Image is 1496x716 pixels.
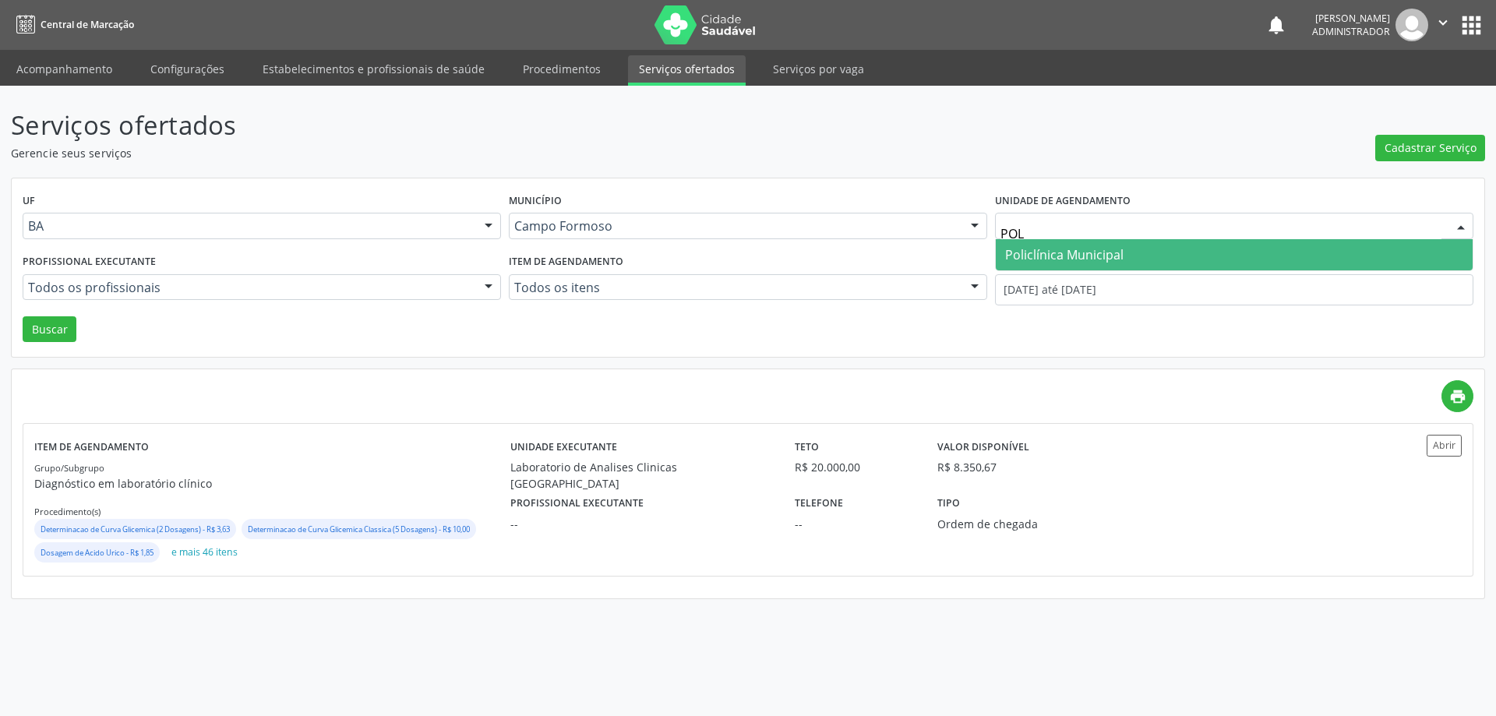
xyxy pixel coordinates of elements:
[1434,14,1452,31] i: 
[34,435,149,459] label: Item de agendamento
[23,250,156,274] label: Profissional executante
[510,516,774,532] div: --
[41,548,153,558] small: Dosagem de Acido Urico - R$ 1,85
[23,316,76,343] button: Buscar
[510,435,617,459] label: Unidade executante
[937,492,960,516] label: Tipo
[5,55,123,83] a: Acompanhamento
[628,55,746,86] a: Serviços ofertados
[795,492,843,516] label: Telefone
[1312,12,1390,25] div: [PERSON_NAME]
[34,475,510,492] p: Diagnóstico em laboratório clínico
[28,218,469,234] span: BA
[514,280,955,295] span: Todos os itens
[514,218,955,234] span: Campo Formoso
[23,189,35,213] label: UF
[1427,435,1462,456] button: Abrir
[41,18,134,31] span: Central de Marcação
[11,12,134,37] a: Central de Marcação
[11,145,1043,161] p: Gerencie seus serviços
[510,459,774,492] div: Laboratorio de Analises Clinicas [GEOGRAPHIC_DATA]
[139,55,235,83] a: Configurações
[252,55,496,83] a: Estabelecimentos e profissionais de saúde
[937,459,997,475] div: R$ 8.350,67
[1449,388,1466,405] i: print
[1385,139,1477,156] span: Cadastrar Serviço
[1428,9,1458,41] button: 
[937,516,1129,532] div: Ordem de chegada
[34,462,104,474] small: Grupo/Subgrupo
[1000,218,1441,249] input: Selecione um estabelecimento
[509,189,562,213] label: Município
[795,516,916,532] div: --
[510,492,644,516] label: Profissional executante
[248,524,470,534] small: Determinacao de Curva Glicemica Classica (5 Dosagens) - R$ 10,00
[995,274,1473,305] input: Selecione um intervalo
[1312,25,1390,38] span: Administrador
[1395,9,1428,41] img: img
[28,280,469,295] span: Todos os profissionais
[795,459,916,475] div: R$ 20.000,00
[11,106,1043,145] p: Serviços ofertados
[1441,380,1473,412] a: print
[1265,14,1287,36] button: notifications
[762,55,875,83] a: Serviços por vaga
[41,524,230,534] small: Determinacao de Curva Glicemica (2 Dosagens) - R$ 3,63
[1005,246,1124,263] span: Policlínica Municipal
[995,189,1131,213] label: Unidade de agendamento
[937,435,1029,459] label: Valor disponível
[512,55,612,83] a: Procedimentos
[509,250,623,274] label: Item de agendamento
[1458,12,1485,39] button: apps
[34,506,101,517] small: Procedimento(s)
[165,542,244,563] button: e mais 46 itens
[1375,135,1485,161] button: Cadastrar Serviço
[795,435,819,459] label: Teto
